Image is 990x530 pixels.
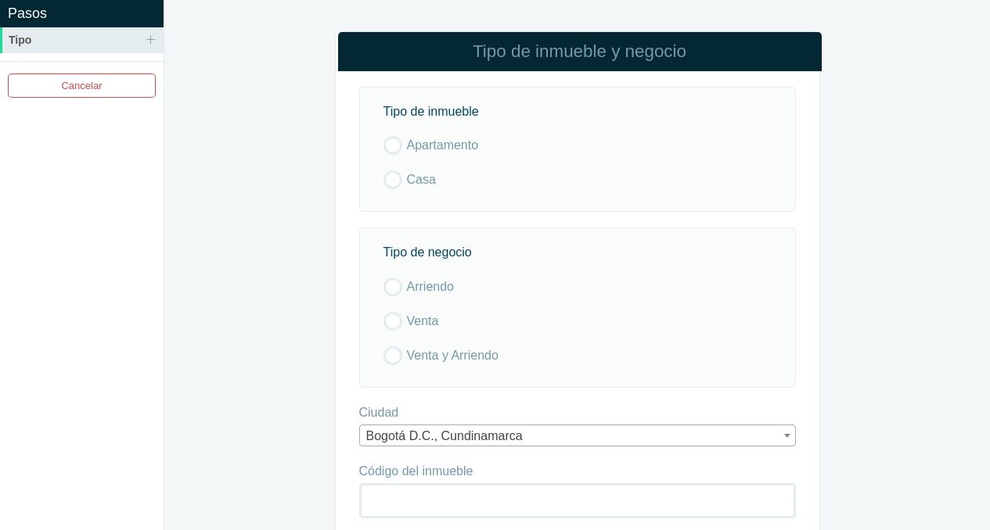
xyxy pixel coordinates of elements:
label: Venta y Arriendo [383,346,764,365]
label: Ciudad [359,403,796,422]
label: Casa [383,170,764,189]
label: Código del inmueble [359,462,796,481]
h3: Tipo de negocio [383,244,779,261]
label: Venta [383,312,764,331]
h3: Tipo de inmueble [383,103,779,120]
label: Apartamento [383,136,764,155]
span: Bogotá D.C., Cundinamarca [360,425,795,447]
label: Arriendo [383,278,764,296]
legend: Tipo de inmueble y negocio [338,32,822,72]
span: Bogotá D.C., Cundinamarca [359,424,796,446]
